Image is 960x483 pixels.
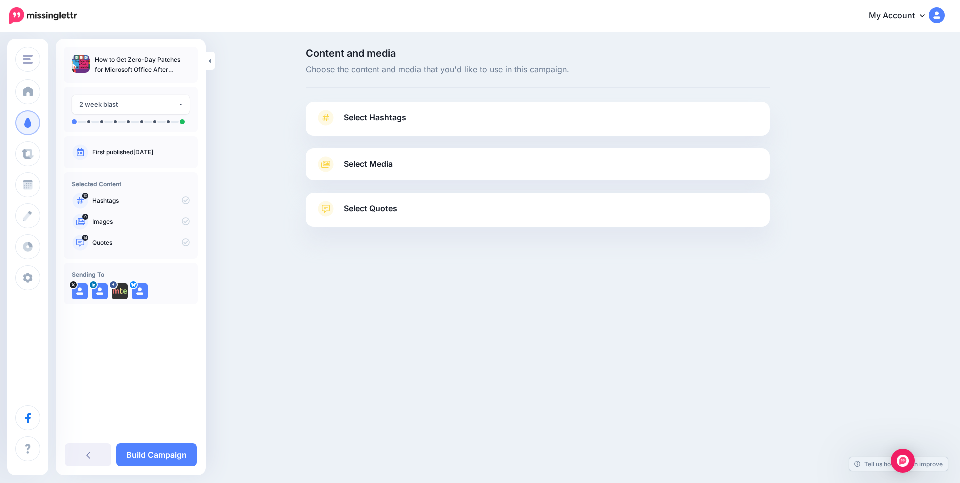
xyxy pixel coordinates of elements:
[92,283,108,299] img: user_default_image.png
[72,95,190,114] button: 2 week blast
[849,457,948,471] a: Tell us how we can improve
[132,283,148,299] img: user_default_image.png
[306,63,770,76] span: Choose the content and media that you'd like to use in this campaign.
[112,283,128,299] img: 310393109_477915214381636_3883985114093244655_n-bsa153274.png
[72,271,190,278] h4: Sending To
[23,55,33,64] img: menu.png
[344,111,406,124] span: Select Hashtags
[72,180,190,188] h4: Selected Content
[72,283,88,299] img: user_default_image.png
[306,48,770,58] span: Content and media
[82,193,88,199] span: 10
[95,55,190,75] p: How to Get Zero-Day Patches for Microsoft Office After Support Ends
[133,148,153,156] a: [DATE]
[344,202,397,215] span: Select Quotes
[92,217,190,226] p: Images
[92,148,190,157] p: First published
[891,449,915,473] div: Open Intercom Messenger
[82,235,89,241] span: 14
[72,55,90,73] img: 7775efbbef3e090dad86bfe9a4b4e831_thumb.jpg
[79,99,178,110] div: 2 week blast
[92,196,190,205] p: Hashtags
[82,214,88,220] span: 9
[9,7,77,24] img: Missinglettr
[316,201,760,227] a: Select Quotes
[859,4,945,28] a: My Account
[92,238,190,247] p: Quotes
[316,110,760,136] a: Select Hashtags
[316,156,760,172] a: Select Media
[344,157,393,171] span: Select Media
